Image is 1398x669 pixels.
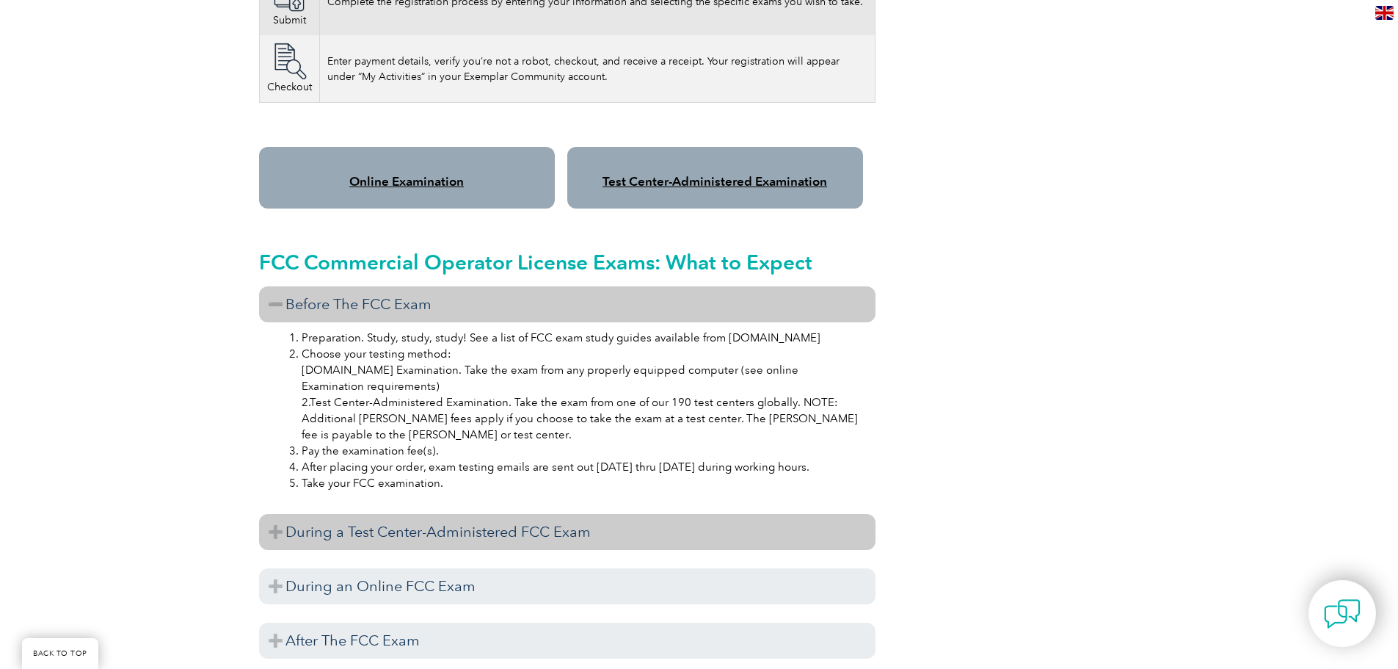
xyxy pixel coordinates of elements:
[602,174,827,189] a: Test Center-Administered Examination
[1324,596,1361,632] img: contact-chat.png
[1375,6,1394,20] img: en
[259,568,875,604] h3: During an Online FCC Exam
[302,346,862,443] li: Choose your testing method: [DOMAIN_NAME] Examination. Take the exam from any properly equipped c...
[259,623,875,659] h3: After The FCC Exam
[259,35,319,103] td: Checkout
[349,174,464,189] a: Online Examination
[259,250,875,274] h2: FCC Commercial Operator License Exams: What to Expect
[22,638,98,669] a: BACK TO TOP
[302,459,862,475] li: After placing your order, exam testing emails are sent out [DATE] thru [DATE] during working hours.
[319,35,875,103] td: Enter payment details, verify you’re not a robot, checkout, and receive a receipt. Your registrat...
[302,330,862,346] li: Preparation. Study, study, study! See a list of FCC exam study guides available from [DOMAIN_NAME]
[302,475,862,491] li: Take your FCC examination.
[259,514,875,550] h3: During a Test Center-Administered FCC Exam
[302,443,862,459] li: Pay the examination fee(s).
[259,286,875,322] h3: Before The FCC Exam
